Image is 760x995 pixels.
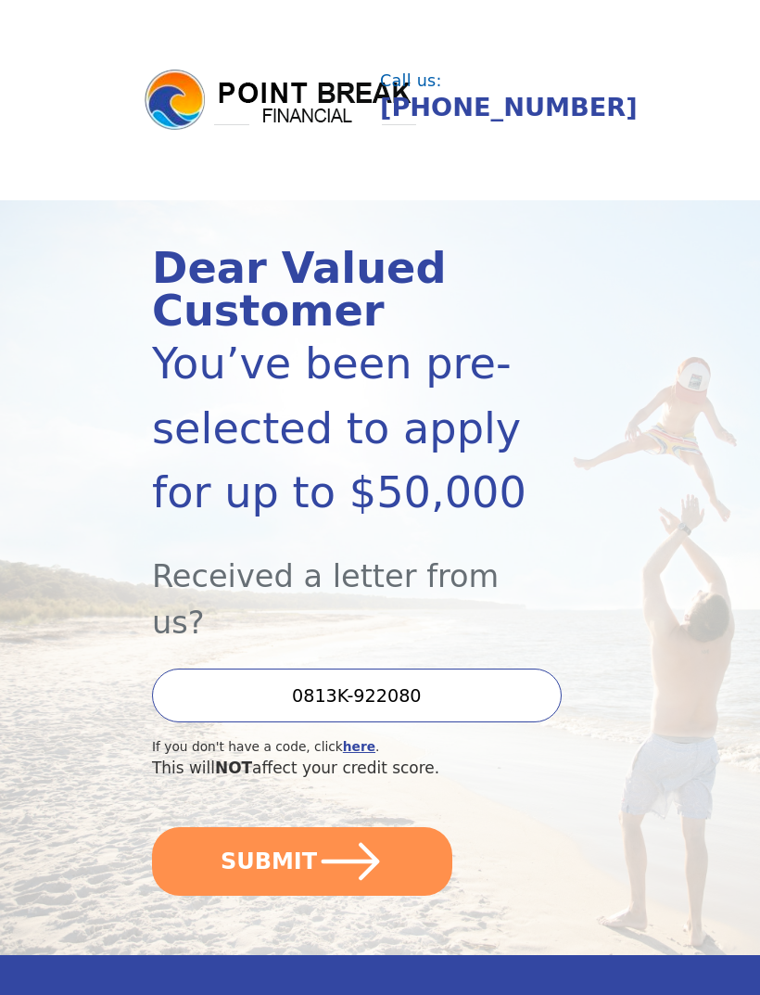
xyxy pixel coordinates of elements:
button: SUBMIT [152,827,452,896]
a: here [343,739,375,754]
img: logo.png [142,67,420,134]
a: [PHONE_NUMBER] [380,93,638,121]
div: Dear Valued Customer [152,247,539,332]
div: This will affect your credit score. [152,757,539,780]
div: Call us: [380,73,633,90]
div: Received a letter from us? [152,525,539,646]
span: NOT [215,759,252,777]
div: If you don't have a code, click . [152,737,539,757]
div: You’ve been pre-selected to apply for up to $50,000 [152,332,539,525]
input: Enter your Offer Code: [152,669,562,722]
